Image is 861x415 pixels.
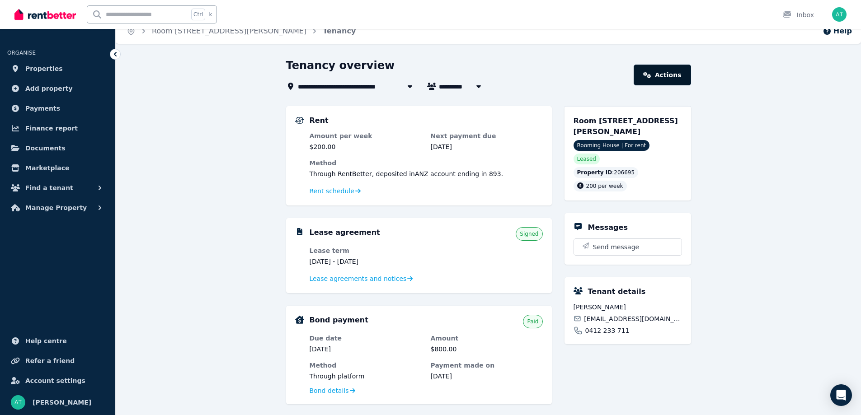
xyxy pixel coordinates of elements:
span: [PERSON_NAME] [33,397,91,408]
span: 200 per week [586,183,623,189]
span: Ctrl [191,9,205,20]
img: Rental Payments [295,117,304,124]
span: Documents [25,143,66,154]
span: Rooming House | For rent [574,140,650,151]
span: Lease agreements and notices [310,274,407,283]
span: Properties [25,63,63,74]
a: Room [STREET_ADDRESS][PERSON_NAME] [152,27,306,35]
span: [PERSON_NAME] [574,303,682,312]
span: Account settings [25,375,85,386]
dt: Lease term [310,246,422,255]
img: Amanda Treloar [11,395,25,410]
span: Add property [25,83,73,94]
button: Manage Property [7,199,108,217]
a: Marketplace [7,159,108,177]
dd: Through platform [310,372,422,381]
span: Room [STREET_ADDRESS][PERSON_NAME] [574,117,678,136]
a: Rent schedule [310,187,361,196]
a: Properties [7,60,108,78]
a: Bond details [310,386,355,395]
h5: Lease agreement [310,227,380,238]
div: Open Intercom Messenger [830,384,852,406]
dt: Amount [431,334,543,343]
a: Finance report [7,119,108,137]
dt: Method [310,159,543,168]
a: Account settings [7,372,108,390]
img: Amanda Treloar [832,7,847,22]
span: [EMAIL_ADDRESS][DOMAIN_NAME] [584,314,682,323]
a: Refer a friend [7,352,108,370]
div: : 206695 [574,167,639,178]
h1: Tenancy overview [286,58,395,73]
a: Payments [7,99,108,117]
span: Signed [520,230,538,238]
div: Inbox [782,10,814,19]
button: Send message [574,239,682,255]
span: Paid [527,318,538,325]
span: Rent schedule [310,187,354,196]
span: Payments [25,103,60,114]
span: Send message [593,242,640,252]
span: Help centre [25,336,67,346]
dd: [DATE] [310,345,422,354]
dt: Amount per week [310,131,422,140]
dt: Method [310,361,422,370]
span: ORGANISE [7,50,36,56]
a: Tenancy [323,27,356,35]
h5: Tenant details [588,286,646,297]
a: Add property [7,79,108,98]
button: Find a tenant [7,179,108,197]
dd: $800.00 [431,345,543,354]
a: Help centre [7,332,108,350]
span: Finance report [25,123,78,134]
dt: Next payment due [431,131,543,140]
a: Actions [634,65,691,85]
span: Property ID [577,169,612,176]
span: 0412 233 711 [585,326,630,335]
a: Documents [7,139,108,157]
h5: Bond payment [310,315,368,326]
dd: [DATE] - [DATE] [310,257,422,266]
img: Bond Details [295,316,304,324]
dt: Payment made on [431,361,543,370]
h5: Rent [310,115,329,126]
img: RentBetter [14,8,76,21]
span: Through RentBetter , deposited in ANZ account ending in 893 . [310,170,503,177]
span: Find a tenant [25,182,73,193]
dt: Due date [310,334,422,343]
span: Marketplace [25,163,69,173]
span: Manage Property [25,202,87,213]
span: Bond details [310,386,349,395]
dd: [DATE] [431,142,543,151]
nav: Breadcrumb [116,19,367,44]
span: Refer a friend [25,355,75,366]
button: Help [823,26,852,37]
dd: $200.00 [310,142,422,151]
span: k [209,11,212,18]
a: Lease agreements and notices [310,274,413,283]
h5: Messages [588,222,628,233]
dd: [DATE] [431,372,543,381]
span: Leased [577,155,596,163]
